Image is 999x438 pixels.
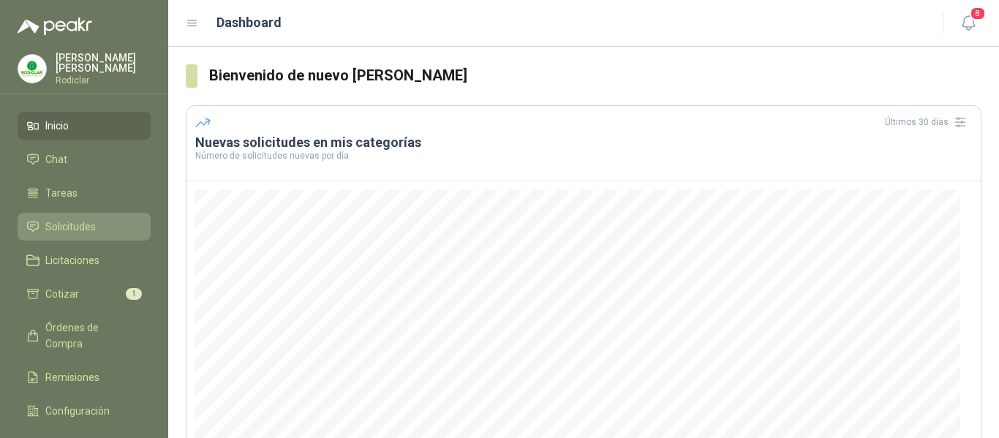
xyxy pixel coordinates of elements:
[45,252,99,268] span: Licitaciones
[18,112,151,140] a: Inicio
[970,7,986,20] span: 8
[18,397,151,425] a: Configuración
[216,12,282,33] h1: Dashboard
[56,76,151,85] p: Rodiclar
[126,288,142,300] span: 1
[18,280,151,308] a: Cotizar1
[18,314,151,358] a: Órdenes de Compra
[45,403,110,419] span: Configuración
[195,151,972,160] p: Número de solicitudes nuevas por día
[45,118,69,134] span: Inicio
[209,64,981,87] h3: Bienvenido de nuevo [PERSON_NAME]
[45,320,137,352] span: Órdenes de Compra
[45,151,67,167] span: Chat
[45,219,96,235] span: Solicitudes
[18,246,151,274] a: Licitaciones
[18,146,151,173] a: Chat
[955,10,981,37] button: 8
[18,55,46,83] img: Company Logo
[18,363,151,391] a: Remisiones
[56,53,151,73] p: [PERSON_NAME] [PERSON_NAME]
[885,110,972,134] div: Últimos 30 días
[45,369,99,385] span: Remisiones
[195,134,972,151] h3: Nuevas solicitudes en mis categorías
[18,213,151,241] a: Solicitudes
[45,185,78,201] span: Tareas
[18,18,92,35] img: Logo peakr
[18,179,151,207] a: Tareas
[45,286,79,302] span: Cotizar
